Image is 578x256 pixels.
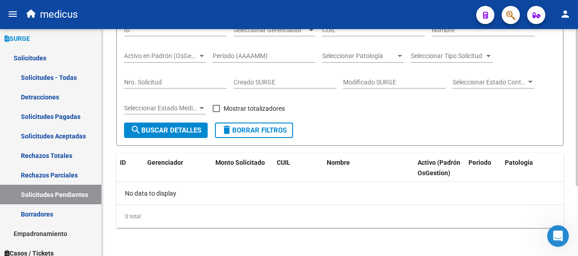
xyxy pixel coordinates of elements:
datatable-header-cell: ID [116,153,144,183]
span: Patología [505,159,533,166]
div: 0 total [116,205,563,228]
span: Seleccionar Gerenciador [234,26,307,34]
datatable-header-cell: Periodo [465,153,501,183]
button: Borrar Filtros [215,123,293,138]
mat-icon: person [560,9,571,20]
span: SURGE [5,34,30,44]
span: Seleccionar Tipo Solicitud [411,52,484,60]
span: Mensajes [121,195,151,202]
span: Monto Solicitado [215,159,265,166]
div: Cerrar [156,15,173,31]
button: Mensajes [91,172,182,209]
span: Seleccionar Estado Medico [124,104,198,112]
span: Mostrar totalizadores [224,103,285,114]
span: medicus [40,5,78,25]
iframe: Intercom live chat [547,225,569,247]
mat-icon: search [130,124,141,135]
span: Gerenciador [147,159,183,166]
mat-icon: menu [7,9,18,20]
div: No data to display [116,182,563,205]
p: Necesitás ayuda? [18,95,164,111]
span: Seleccionar Estado Contable [453,79,526,86]
datatable-header-cell: Gerenciador [144,153,212,183]
span: Nombre [327,159,350,166]
span: Buscar Detalles [130,126,201,134]
span: Periodo [468,159,491,166]
div: Envíanos un mensaje [19,130,152,139]
span: Seleccionar Patología [322,52,396,60]
datatable-header-cell: Nombre [323,153,414,183]
span: Activo en Padrón (OsGestion) [124,52,198,60]
datatable-header-cell: CUIL [273,153,323,183]
button: Buscar Detalles [124,123,208,138]
datatable-header-cell: Activo (Padrón OsGestion) [414,153,465,183]
span: ID [120,159,126,166]
div: Envíanos un mensaje [9,122,173,147]
span: CUIL [277,159,290,166]
span: Inicio [36,195,55,202]
p: Hola! [PERSON_NAME] [18,64,164,95]
span: Borrar Filtros [221,126,287,134]
datatable-header-cell: Monto Solicitado [212,153,273,183]
mat-icon: delete [221,124,232,135]
span: Activo (Padrón OsGestion) [418,159,460,177]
